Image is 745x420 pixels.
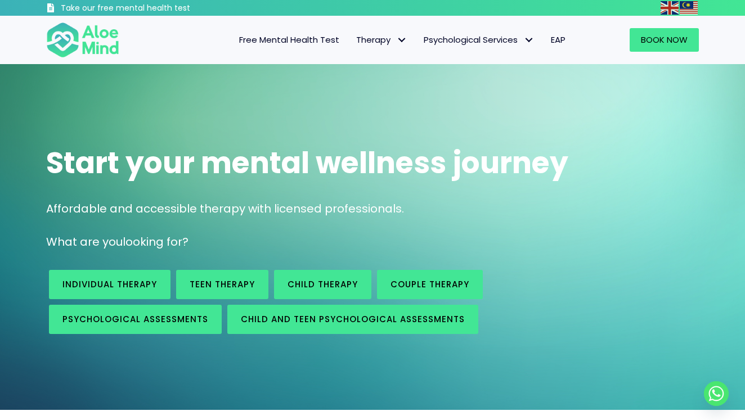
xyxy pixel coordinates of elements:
[134,28,574,52] nav: Menu
[49,305,222,334] a: Psychological assessments
[62,313,208,325] span: Psychological assessments
[176,270,268,299] a: Teen Therapy
[62,278,157,290] span: Individual therapy
[46,234,123,250] span: What are you
[661,1,680,14] a: English
[393,32,410,48] span: Therapy: submenu
[231,28,348,52] a: Free Mental Health Test
[123,234,189,250] span: looking for?
[391,278,469,290] span: Couple therapy
[241,313,465,325] span: Child and Teen Psychological assessments
[641,34,688,46] span: Book Now
[46,142,568,183] span: Start your mental wellness journey
[661,1,679,15] img: en
[288,278,358,290] span: Child Therapy
[274,270,371,299] a: Child Therapy
[227,305,478,334] a: Child and Teen Psychological assessments
[46,3,250,16] a: Take our free mental health test
[551,34,566,46] span: EAP
[348,28,415,52] a: TherapyTherapy: submenu
[542,28,574,52] a: EAP
[356,34,407,46] span: Therapy
[680,1,699,14] a: Malay
[190,278,255,290] span: Teen Therapy
[520,32,537,48] span: Psychological Services: submenu
[46,201,699,217] p: Affordable and accessible therapy with licensed professionals.
[239,34,339,46] span: Free Mental Health Test
[46,21,119,58] img: Aloe mind Logo
[680,1,698,15] img: ms
[630,28,699,52] a: Book Now
[49,270,170,299] a: Individual therapy
[415,28,542,52] a: Psychological ServicesPsychological Services: submenu
[424,34,534,46] span: Psychological Services
[704,381,729,406] a: Whatsapp
[377,270,483,299] a: Couple therapy
[61,3,250,14] h3: Take our free mental health test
